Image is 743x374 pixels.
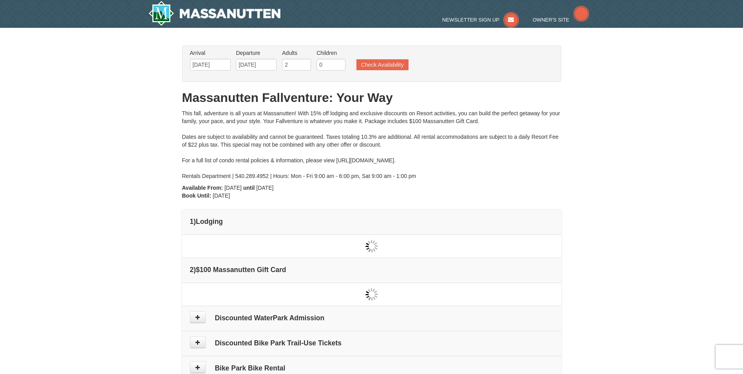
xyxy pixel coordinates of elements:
button: Check Availability [356,59,409,70]
span: Newsletter Sign Up [442,17,499,23]
label: Departure [236,49,277,57]
label: Adults [282,49,311,57]
label: Arrival [190,49,231,57]
span: [DATE] [224,185,242,191]
a: Massanutten Resort [148,1,281,26]
strong: Book Until: [182,192,212,199]
a: Newsletter Sign Up [442,17,519,23]
h4: 1 Lodging [190,218,553,225]
strong: Available From: [182,185,223,191]
img: wait gif [365,240,378,252]
strong: until [243,185,255,191]
span: Owner's Site [533,17,569,23]
span: [DATE] [213,192,230,199]
span: [DATE] [256,185,273,191]
h4: Discounted Bike Park Trail-Use Tickets [190,339,553,347]
img: wait gif [365,288,378,301]
h4: Bike Park Bike Rental [190,364,553,372]
img: Massanutten Resort Logo [148,1,281,26]
h1: Massanutten Fallventure: Your Way [182,90,561,105]
a: Owner's Site [533,17,589,23]
span: ) [193,266,196,274]
div: This fall, adventure is all yours at Massanutten! With 15% off lodging and exclusive discounts on... [182,109,561,180]
span: ) [193,218,196,225]
label: Children [316,49,345,57]
h4: 2 $100 Massanutten Gift Card [190,266,553,274]
h4: Discounted WaterPark Admission [190,314,553,322]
